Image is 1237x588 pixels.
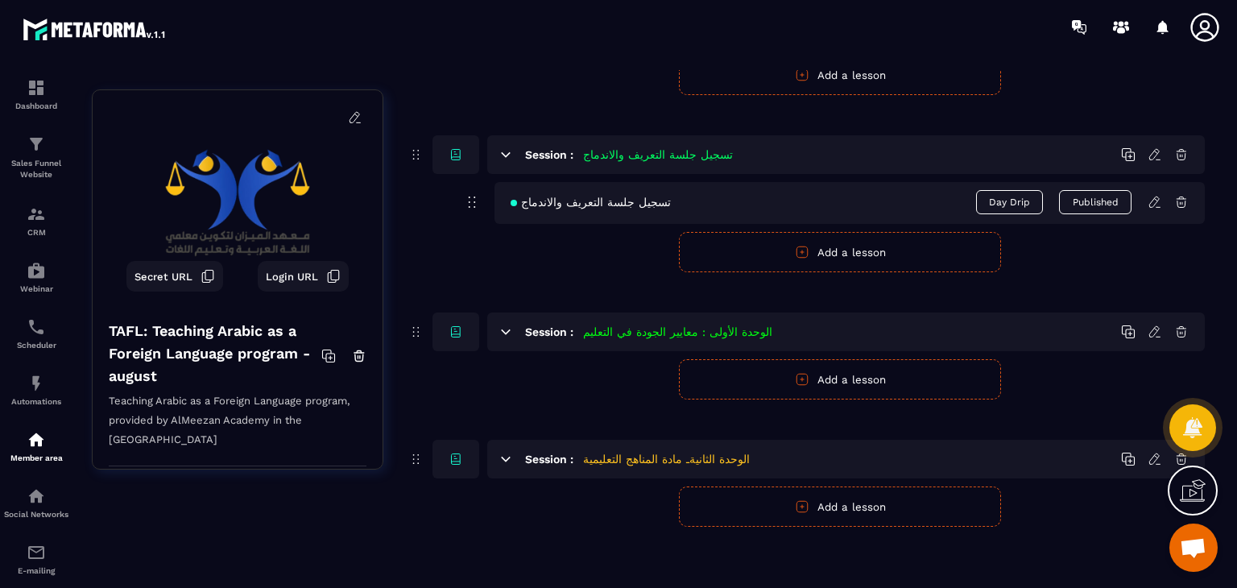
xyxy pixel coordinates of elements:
[525,453,573,466] h6: Session :
[27,205,46,224] img: formation
[23,14,168,43] img: logo
[525,148,573,161] h6: Session :
[27,430,46,449] img: automations
[4,341,68,350] p: Scheduler
[109,320,321,387] h4: TAFL: Teaching Arabic as a Foreign Language program - august
[27,78,46,97] img: formation
[583,147,733,163] h5: تسجيل جلسة التعريف والاندماج
[976,190,1043,214] span: Day Drip
[105,102,370,304] img: background
[4,228,68,237] p: CRM
[4,101,68,110] p: Dashboard
[4,158,68,180] p: Sales Funnel Website
[4,362,68,418] a: automationsautomationsAutomations
[679,55,1001,95] button: Add a lesson
[679,359,1001,400] button: Add a lesson
[27,261,46,280] img: automations
[27,487,46,506] img: social-network
[126,261,223,292] button: Secret URL
[1169,524,1218,572] div: Open chat
[4,397,68,406] p: Automations
[27,135,46,154] img: formation
[4,566,68,575] p: E-mailing
[4,305,68,362] a: schedulerschedulerScheduler
[4,66,68,122] a: formationformationDashboard
[4,531,68,587] a: emailemailE-mailing
[679,487,1001,527] button: Add a lesson
[1059,190,1132,214] button: Published
[109,391,366,466] p: Teaching Arabic as a Foreign Language program, provided by AlMeezan Academy in the [GEOGRAPHIC_DATA]
[27,317,46,337] img: scheduler
[4,474,68,531] a: social-networksocial-networkSocial Networks
[4,249,68,305] a: automationsautomationsWebinar
[4,418,68,474] a: automationsautomationsMember area
[4,122,68,193] a: formationformationSales Funnel Website
[679,232,1001,272] button: Add a lesson
[511,196,671,209] span: تسجيل جلسة التعريف والاندماج
[4,453,68,462] p: Member area
[27,374,46,393] img: automations
[4,284,68,293] p: Webinar
[134,271,192,283] span: Secret URL
[583,324,772,340] h5: الوحدة الأولى : معايير الجودة في التعليم
[525,325,573,338] h6: Session :
[4,510,68,519] p: Social Networks
[266,271,318,283] span: Login URL
[258,261,349,292] button: Login URL
[4,193,68,249] a: formationformationCRM
[27,543,46,562] img: email
[583,451,750,467] h5: الوحدة الثانيةـ مادة المناهج التعليمية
